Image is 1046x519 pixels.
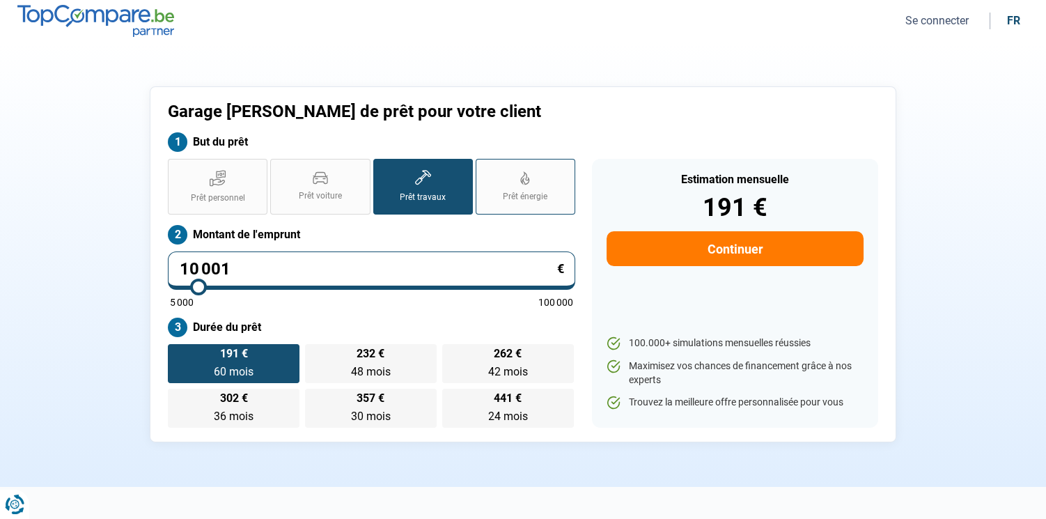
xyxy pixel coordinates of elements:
[357,348,384,359] span: 232 €
[191,192,245,204] span: Prêt personnel
[901,13,973,28] button: Se connecter
[351,365,391,378] span: 48 mois
[607,359,864,387] li: Maximisez vos chances de financement grâce à nos experts
[299,190,342,202] span: Prêt voiture
[607,396,864,410] li: Trouvez la meilleure offre personnalisée pour vous
[168,318,575,337] label: Durée du prêt
[557,263,564,275] span: €
[168,132,575,152] label: But du prêt
[400,192,446,203] span: Prêt travaux
[357,393,384,404] span: 357 €
[170,297,194,307] span: 5 000
[219,393,247,404] span: 302 €
[168,102,696,122] h1: Garage [PERSON_NAME] de prêt pour votre client
[538,297,573,307] span: 100 000
[488,365,528,378] span: 42 mois
[607,231,864,266] button: Continuer
[17,5,174,36] img: TopCompare.be
[503,191,547,203] span: Prêt énergie
[1007,14,1020,27] div: fr
[494,393,522,404] span: 441 €
[219,348,247,359] span: 191 €
[607,195,864,220] div: 191 €
[214,410,253,423] span: 36 mois
[488,410,528,423] span: 24 mois
[351,410,391,423] span: 30 mois
[607,336,864,350] li: 100.000+ simulations mensuelles réussies
[214,365,253,378] span: 60 mois
[494,348,522,359] span: 262 €
[607,174,864,185] div: Estimation mensuelle
[168,225,575,245] label: Montant de l'emprunt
